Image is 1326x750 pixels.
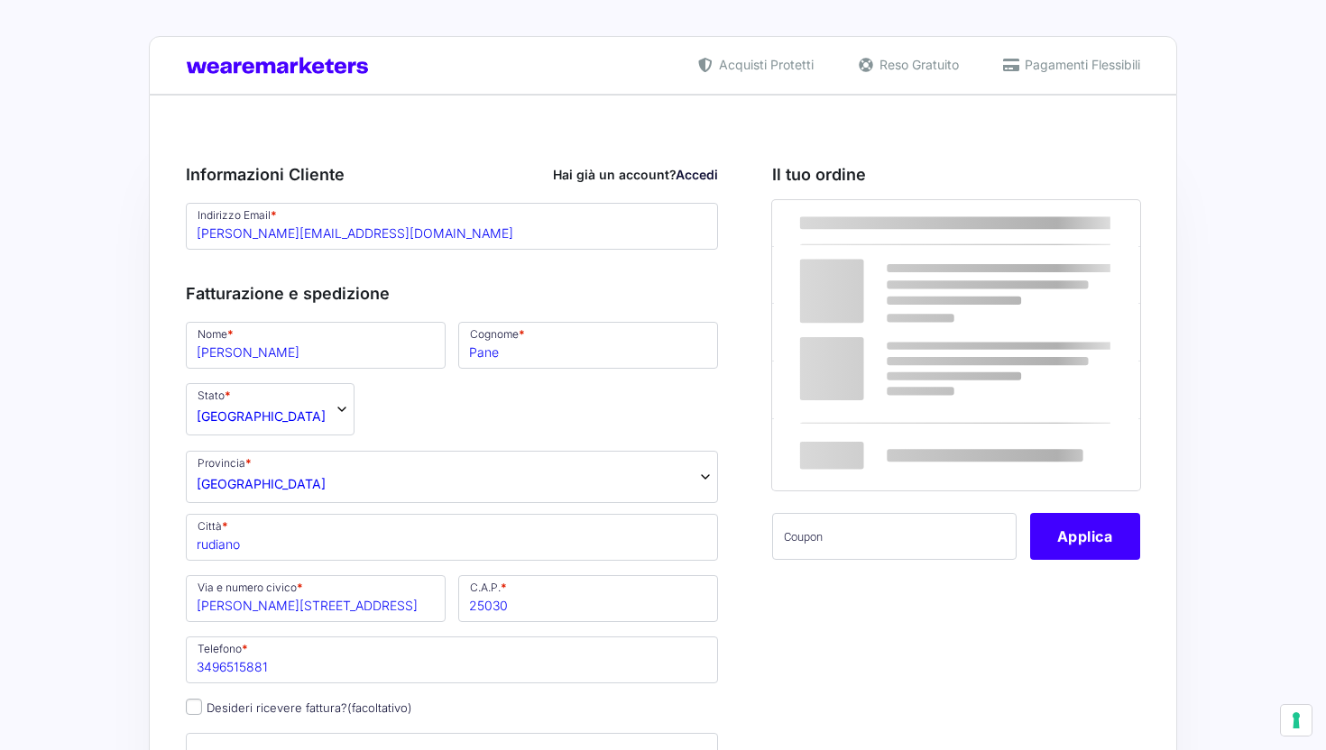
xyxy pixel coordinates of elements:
button: Applica [1030,513,1140,560]
span: (facoltativo) [347,700,412,715]
h3: Informazioni Cliente [186,162,718,187]
span: Provincia [186,451,718,503]
span: Reso Gratuito [875,55,959,74]
input: Cognome * [458,322,718,369]
span: Stato [186,383,355,435]
input: Indirizzo Email * [186,203,718,250]
input: Coupon [772,513,1017,560]
a: Accedi [676,167,718,182]
h3: Fatturazione e spedizione [186,281,718,306]
th: Totale [772,418,1018,490]
th: Subtotale [1018,200,1140,247]
input: Nome * [186,322,446,369]
th: Codice promozionale: boxpro100off [772,361,1018,418]
input: Telefono * [186,636,718,683]
span: Brescia [197,474,326,493]
input: Desideri ricevere fattura?(facoltativo) [186,699,202,715]
td: Marketers Box [772,247,1018,304]
label: Desideri ricevere fattura? [186,700,412,715]
div: Hai già un account? [553,165,718,184]
h3: Il tuo ordine [772,162,1140,187]
span: Acquisti Protetti [714,55,814,74]
input: Città * [186,514,718,561]
th: Subtotale [772,304,1018,361]
button: Le tue preferenze relative al consenso per le tecnologie di tracciamento [1281,705,1312,736]
input: Via e numero civico * [186,575,446,622]
span: Italia [197,407,326,425]
input: C.A.P. * [458,575,718,622]
span: Pagamenti Flessibili [1020,55,1140,74]
th: Prodotto [772,200,1018,247]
